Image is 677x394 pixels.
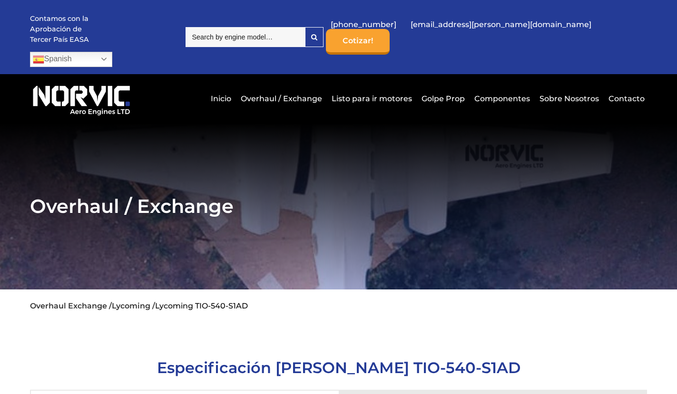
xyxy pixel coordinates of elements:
[155,301,248,310] li: Lycoming TIO-540-S1AD
[208,87,234,110] a: Inicio
[112,301,155,310] a: Lycoming /
[30,52,112,67] a: Spanish
[326,13,401,36] a: [PHONE_NUMBER]
[537,87,601,110] a: Sobre Nosotros
[419,87,467,110] a: Golpe Prop
[326,29,390,55] a: Cotizar!
[30,194,647,218] h2: Overhaul / Exchange
[30,14,101,45] p: Contamos con la Aprobación de Tercer País EASA
[472,87,532,110] a: Componentes
[30,81,133,116] img: Logotipo de Norvic Aero Engines
[186,27,305,47] input: Search by engine model…
[238,87,324,110] a: Overhaul / Exchange
[33,54,44,65] img: es
[406,13,596,36] a: [EMAIL_ADDRESS][PERSON_NAME][DOMAIN_NAME]
[329,87,414,110] a: Listo para ir motores
[606,87,645,110] a: Contacto
[30,301,112,310] a: Overhaul Exchange /
[30,358,647,377] h1: Especificación [PERSON_NAME] TIO-540-S1AD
